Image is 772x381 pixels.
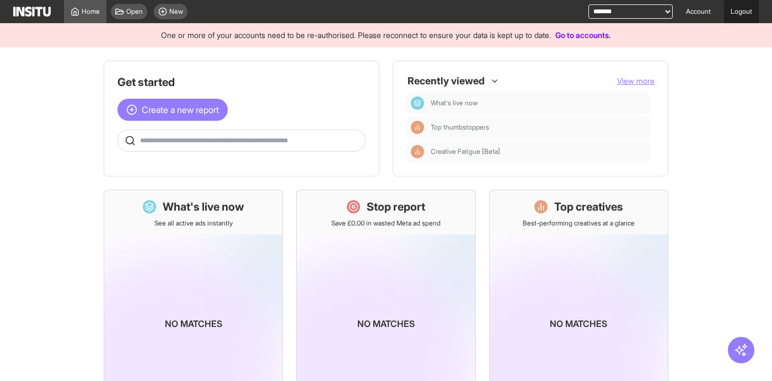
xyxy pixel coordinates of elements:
[169,7,183,16] span: New
[117,74,366,90] h1: Get started
[411,121,424,134] div: Insights
[154,219,233,228] p: See all active ads instantly
[431,99,646,108] span: What's live now
[411,96,424,110] div: Dashboard
[82,7,100,16] span: Home
[554,199,623,214] h1: Top creatives
[431,123,489,132] span: Top thumbstoppers
[617,76,655,87] button: View more
[550,317,607,330] p: No matches
[161,30,551,40] span: One or more of your accounts need to be re-authorised. Please reconnect to ensure your data is ke...
[555,30,611,40] a: Go to accounts.
[431,147,646,156] span: Creative Fatigue [Beta]
[411,145,424,158] div: Insights
[357,317,415,330] p: No matches
[163,199,244,214] h1: What's live now
[431,123,646,132] span: Top thumbstoppers
[331,219,441,228] p: Save £0.00 in wasted Meta ad spend
[617,76,655,85] span: View more
[431,147,500,156] span: Creative Fatigue [Beta]
[367,199,425,214] h1: Stop report
[117,99,228,121] button: Create a new report
[13,7,51,17] img: Logo
[431,99,478,108] span: What's live now
[142,103,219,116] span: Create a new report
[523,219,635,228] p: Best-performing creatives at a glance
[165,317,222,330] p: No matches
[126,7,143,16] span: Open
